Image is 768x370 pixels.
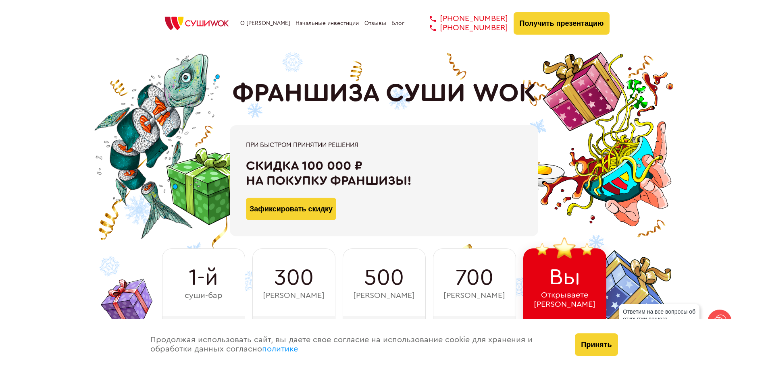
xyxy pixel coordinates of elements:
span: [PERSON_NAME] [263,291,325,300]
a: политике [262,345,298,353]
div: 2011 [162,316,245,345]
a: Отзывы [364,20,386,27]
span: 1-й [189,265,218,291]
a: Блог [391,20,404,27]
a: Начальные инвестиции [296,20,359,27]
div: При быстром принятии решения [246,141,522,149]
a: [PHONE_NUMBER] [418,14,508,23]
div: 2025 [523,316,606,345]
a: [PHONE_NUMBER] [418,23,508,33]
span: 500 [364,265,404,291]
span: [PERSON_NAME] [353,291,415,300]
div: Скидка 100 000 ₽ на покупку франшизы! [246,159,522,188]
span: Вы [549,265,581,290]
div: 2016 [343,316,426,345]
img: СУШИWOK [158,14,235,32]
span: 300 [274,265,314,291]
h1: ФРАНШИЗА СУШИ WOK [232,79,536,108]
button: Получить презентацию [514,12,610,35]
div: Ответим на все вопросы об открытии вашего [PERSON_NAME]! [619,304,699,334]
div: 2014 [252,316,335,345]
a: О [PERSON_NAME] [240,20,290,27]
div: 2021 [433,316,516,345]
span: [PERSON_NAME] [443,291,505,300]
div: Продолжая использовать сайт, вы даете свое согласие на использование cookie для хранения и обрабо... [142,319,567,370]
button: Принять [575,333,618,356]
span: 700 [456,265,493,291]
span: суши-бар [185,291,223,300]
span: Открываете [PERSON_NAME] [534,291,595,309]
button: Зафиксировать скидку [246,198,336,220]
